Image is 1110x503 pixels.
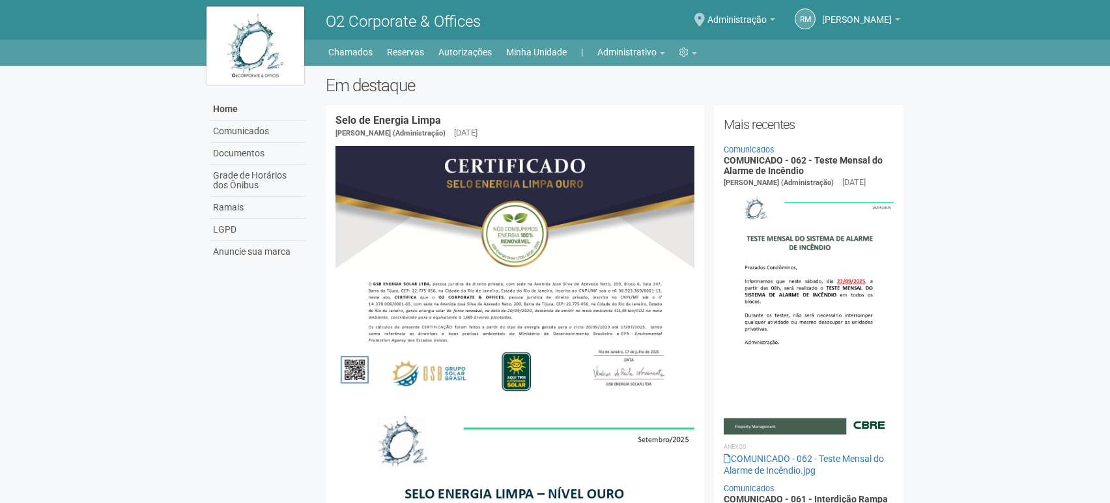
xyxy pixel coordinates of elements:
[506,43,567,61] a: Minha Unidade
[842,177,866,188] div: [DATE]
[707,2,767,25] span: Administração
[210,121,306,143] a: Comunicados
[454,127,477,139] div: [DATE]
[335,146,694,400] img: COMUNICADO%20-%20054%20-%20Selo%20de%20Energia%20Limpa%20-%20P%C3%A1g.%202.jpg
[724,155,883,175] a: COMUNICADO - 062 - Teste Mensal do Alarme de Incêndio
[679,43,697,61] a: Configurações
[597,43,665,61] a: Administrativo
[707,16,775,27] a: Administração
[210,98,306,121] a: Home
[438,43,492,61] a: Autorizações
[210,241,306,263] a: Anuncie sua marca
[724,441,894,453] li: Anexos
[387,43,424,61] a: Reservas
[724,145,775,154] a: Comunicados
[210,143,306,165] a: Documentos
[326,76,904,95] h2: Em destaque
[724,179,834,187] span: [PERSON_NAME] (Administração)
[795,8,816,29] a: RM
[724,453,884,476] a: COMUNICADO - 062 - Teste Mensal do Alarme de Incêndio.jpg
[822,16,900,27] a: [PERSON_NAME]
[335,114,441,126] a: Selo de Energia Limpa
[210,197,306,219] a: Ramais
[210,165,306,197] a: Grade de Horários dos Ônibus
[724,483,775,493] a: Comunicados
[822,2,892,25] span: Rogério Machado
[328,43,373,61] a: Chamados
[581,43,583,61] a: |
[724,115,894,134] h2: Mais recentes
[335,129,446,137] span: [PERSON_NAME] (Administração)
[206,7,304,85] img: logo.jpg
[724,189,894,434] img: COMUNICADO%20-%20062%20-%20Teste%20Mensal%20do%20Alarme%20de%20Inc%C3%AAndio.jpg
[210,219,306,241] a: LGPD
[326,12,481,31] span: O2 Corporate & Offices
